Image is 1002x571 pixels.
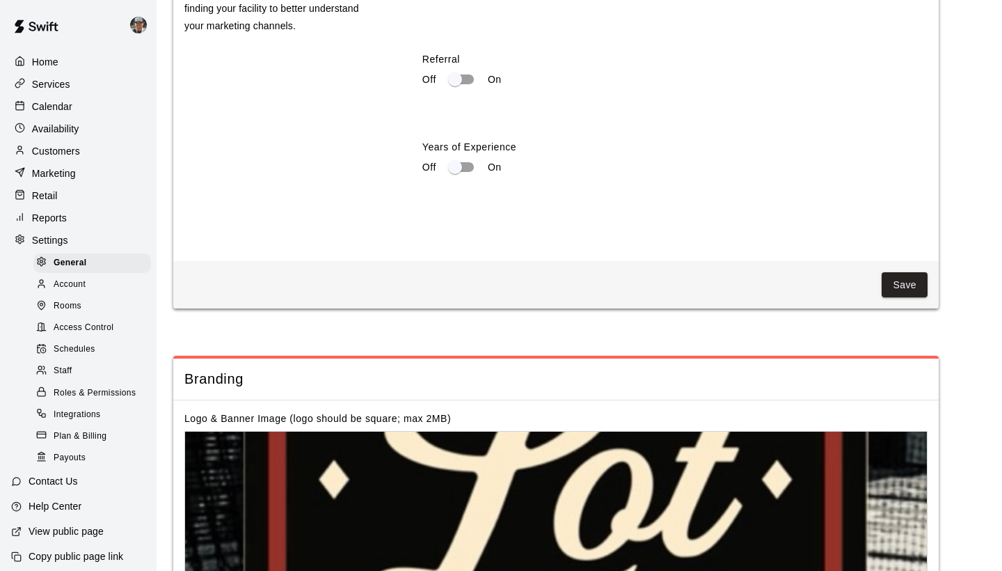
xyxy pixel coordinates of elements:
[33,405,151,425] div: Integrations
[33,253,151,273] div: General
[184,413,451,424] label: Logo & Banner Image (logo should be square; max 2MB)
[11,208,145,228] a: Reports
[54,278,86,292] span: Account
[54,299,81,313] span: Rooms
[11,52,145,72] a: Home
[488,160,502,175] p: On
[32,100,72,114] p: Calendar
[33,447,157,469] a: Payouts
[488,72,502,87] p: On
[882,272,928,298] button: Save
[32,233,68,247] p: Settings
[33,448,151,468] div: Payouts
[32,122,79,136] p: Availability
[33,318,151,338] div: Access Control
[33,296,157,318] a: Rooms
[33,318,157,339] a: Access Control
[11,96,145,117] a: Calendar
[54,256,87,270] span: General
[33,361,157,382] a: Staff
[11,163,145,184] a: Marketing
[54,343,95,357] span: Schedules
[54,321,113,335] span: Access Control
[32,144,80,158] p: Customers
[33,252,157,274] a: General
[32,189,58,203] p: Retail
[54,408,101,422] span: Integrations
[422,52,928,66] label: Referral
[33,274,157,295] a: Account
[184,370,928,389] span: Branding
[11,230,145,251] a: Settings
[32,166,76,180] p: Marketing
[54,386,136,400] span: Roles & Permissions
[11,74,145,95] a: Services
[11,141,145,162] a: Customers
[33,339,157,361] a: Schedules
[54,430,106,444] span: Plan & Billing
[32,211,67,225] p: Reports
[33,404,157,425] a: Integrations
[54,364,72,378] span: Staff
[422,140,928,154] label: Years of Experience
[32,55,58,69] p: Home
[422,72,436,87] p: Off
[32,77,70,91] p: Services
[33,275,151,295] div: Account
[29,499,81,513] p: Help Center
[33,427,151,446] div: Plan & Billing
[29,474,78,488] p: Contact Us
[33,361,151,381] div: Staff
[422,160,436,175] p: Off
[29,549,123,563] p: Copy public page link
[33,384,151,403] div: Roles & Permissions
[130,17,147,33] img: Adam Broyles
[29,524,104,538] p: View public page
[33,297,151,316] div: Rooms
[33,425,157,447] a: Plan & Billing
[54,451,86,465] span: Payouts
[33,382,157,404] a: Roles & Permissions
[11,185,145,206] a: Retail
[127,11,157,39] div: Adam Broyles
[33,340,151,359] div: Schedules
[11,118,145,139] a: Availability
